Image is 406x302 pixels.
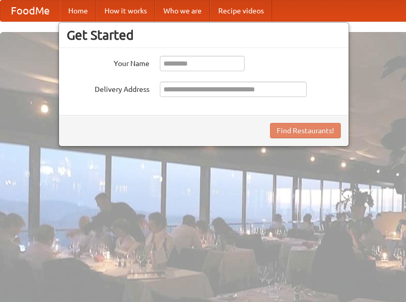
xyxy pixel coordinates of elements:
[67,56,149,69] label: Your Name
[67,27,341,43] h3: Get Started
[210,1,272,21] a: Recipe videos
[1,1,60,21] a: FoodMe
[96,1,155,21] a: How it works
[270,123,341,138] button: Find Restaurants!
[155,1,210,21] a: Who we are
[60,1,96,21] a: Home
[67,82,149,94] label: Delivery Address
